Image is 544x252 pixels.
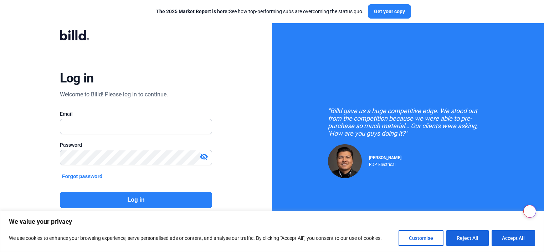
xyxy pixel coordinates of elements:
[60,172,105,180] button: Forgot password
[60,90,168,99] div: Welcome to Billd! Please log in to continue.
[200,152,208,161] mat-icon: visibility_off
[60,110,212,117] div: Email
[328,144,362,178] img: Raul Pacheco
[446,230,489,246] button: Reject All
[156,8,364,15] div: See how top-performing subs are overcoming the status quo.
[156,9,229,14] span: The 2025 Market Report is here:
[369,155,401,160] span: [PERSON_NAME]
[328,107,488,137] div: "Billd gave us a huge competitive edge. We stood out from the competition because we were able to...
[9,217,535,226] p: We value your privacy
[60,70,94,86] div: Log in
[369,160,401,167] div: RDP Electrical
[60,141,212,148] div: Password
[60,192,212,208] button: Log in
[9,234,382,242] p: We use cookies to enhance your browsing experience, serve personalised ads or content, and analys...
[368,4,411,19] button: Get your copy
[399,230,443,246] button: Customise
[492,230,535,246] button: Accept All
